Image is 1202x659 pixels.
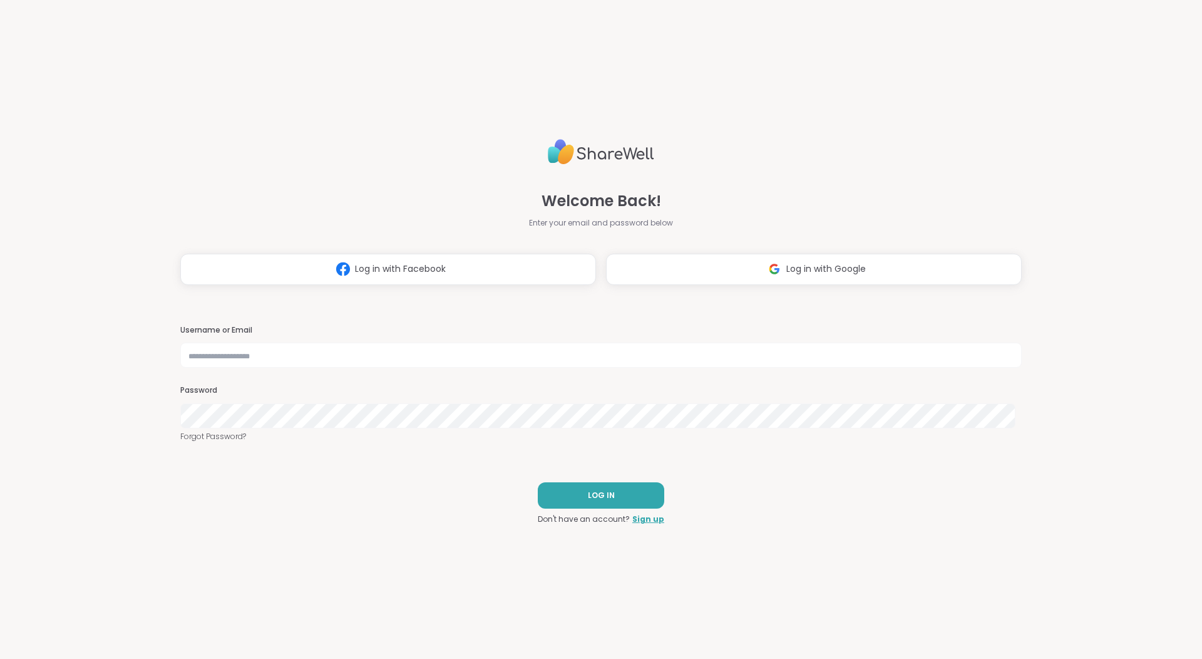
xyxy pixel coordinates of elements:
[331,257,355,281] img: ShareWell Logomark
[180,325,1022,336] h3: Username or Email
[355,262,446,276] span: Log in with Facebook
[606,254,1022,285] button: Log in with Google
[180,431,1022,442] a: Forgot Password?
[763,257,786,281] img: ShareWell Logomark
[542,190,661,212] span: Welcome Back!
[548,134,654,170] img: ShareWell Logo
[588,490,615,501] span: LOG IN
[180,254,596,285] button: Log in with Facebook
[180,385,1022,396] h3: Password
[632,514,664,525] a: Sign up
[538,514,630,525] span: Don't have an account?
[786,262,866,276] span: Log in with Google
[538,482,664,509] button: LOG IN
[529,217,673,229] span: Enter your email and password below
